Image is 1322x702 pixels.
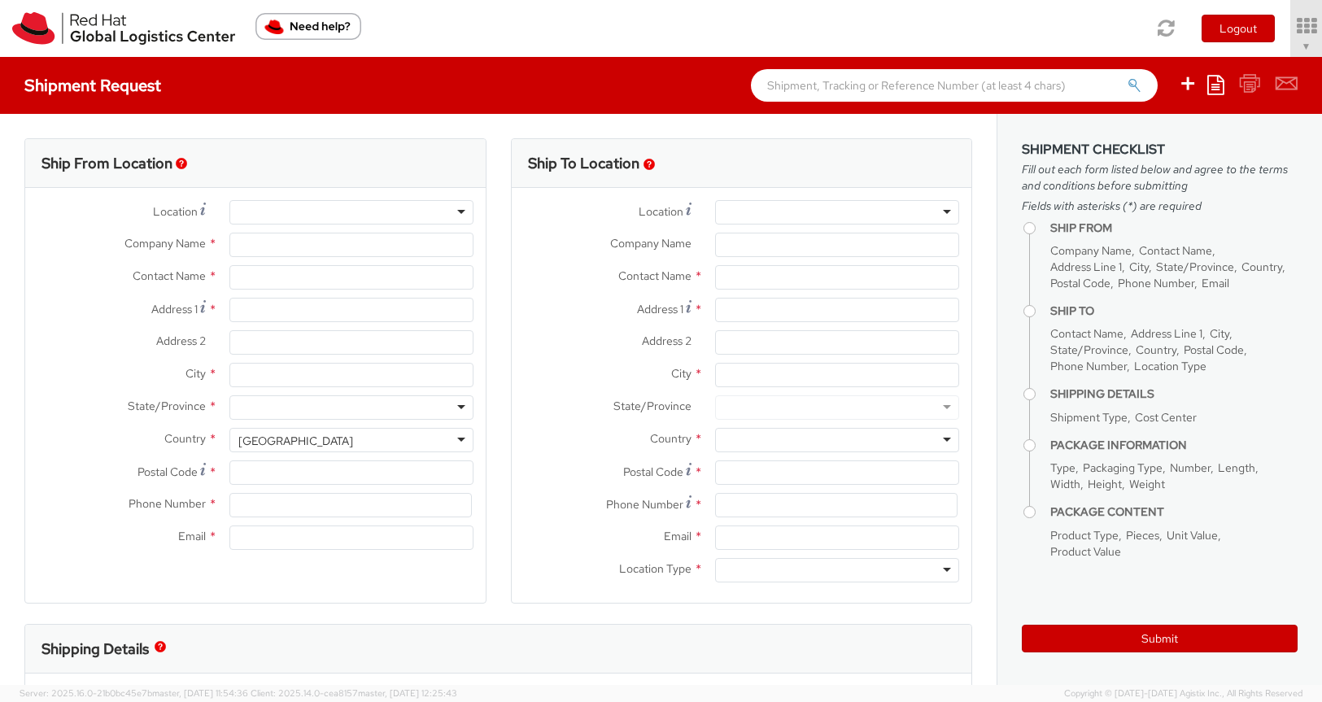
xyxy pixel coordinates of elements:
[1050,528,1119,543] span: Product Type
[20,687,248,699] span: Server: 2025.16.0-21b0bc45e7b
[1050,544,1121,559] span: Product Value
[128,399,206,413] span: State/Province
[1022,142,1298,157] h3: Shipment Checklist
[1218,460,1255,475] span: Length
[152,687,248,699] span: master, [DATE] 11:54:36
[1050,506,1298,518] h4: Package Content
[164,431,206,446] span: Country
[255,13,361,40] button: Need help?
[1083,460,1163,475] span: Packaging Type
[623,464,683,479] span: Postal Code
[606,497,683,512] span: Phone Number
[1170,460,1211,475] span: Number
[1022,625,1298,652] button: Submit
[1050,388,1298,400] h4: Shipping Details
[1050,243,1132,258] span: Company Name
[1050,342,1128,357] span: State/Province
[610,236,692,251] span: Company Name
[1064,687,1302,700] span: Copyright © [DATE]-[DATE] Agistix Inc., All Rights Reserved
[1050,276,1110,290] span: Postal Code
[358,687,457,699] span: master, [DATE] 12:25:43
[251,687,457,699] span: Client: 2025.14.0-cea8157
[1050,410,1128,425] span: Shipment Type
[664,529,692,543] span: Email
[1050,477,1080,491] span: Width
[528,155,639,172] h3: Ship To Location
[1241,259,1282,274] span: Country
[1050,259,1122,274] span: Address Line 1
[1134,359,1206,373] span: Location Type
[639,204,683,219] span: Location
[1210,326,1229,341] span: City
[151,302,198,316] span: Address 1
[1136,342,1176,357] span: Country
[153,204,198,219] span: Location
[238,433,353,449] div: [GEOGRAPHIC_DATA]
[619,561,692,576] span: Location Type
[1050,222,1298,234] h4: Ship From
[12,12,235,45] img: rh-logistics-00dfa346123c4ec078e1.svg
[1131,326,1202,341] span: Address Line 1
[185,366,206,381] span: City
[1139,243,1212,258] span: Contact Name
[1202,276,1229,290] span: Email
[1202,15,1275,42] button: Logout
[671,366,692,381] span: City
[650,431,692,446] span: Country
[1135,410,1197,425] span: Cost Center
[1184,342,1244,357] span: Postal Code
[133,268,206,283] span: Contact Name
[178,529,206,543] span: Email
[1129,477,1165,491] span: Weight
[1118,276,1194,290] span: Phone Number
[1022,161,1298,194] span: Fill out each form listed below and agree to the terms and conditions before submitting
[24,76,161,94] h4: Shipment Request
[1088,477,1122,491] span: Height
[1167,528,1218,543] span: Unit Value
[751,69,1158,102] input: Shipment, Tracking or Reference Number (at least 4 chars)
[613,399,692,413] span: State/Province
[156,334,206,348] span: Address 2
[642,334,692,348] span: Address 2
[1050,439,1298,451] h4: Package Information
[129,496,206,511] span: Phone Number
[1050,460,1075,475] span: Type
[137,464,198,479] span: Postal Code
[1156,259,1234,274] span: State/Province
[1126,528,1159,543] span: Pieces
[41,155,172,172] h3: Ship From Location
[1129,259,1149,274] span: City
[618,268,692,283] span: Contact Name
[1050,359,1127,373] span: Phone Number
[41,641,149,657] h3: Shipping Details
[1302,40,1311,53] span: ▼
[1022,198,1298,214] span: Fields with asterisks (*) are required
[124,236,206,251] span: Company Name
[1050,305,1298,317] h4: Ship To
[1050,326,1123,341] span: Contact Name
[637,302,683,316] span: Address 1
